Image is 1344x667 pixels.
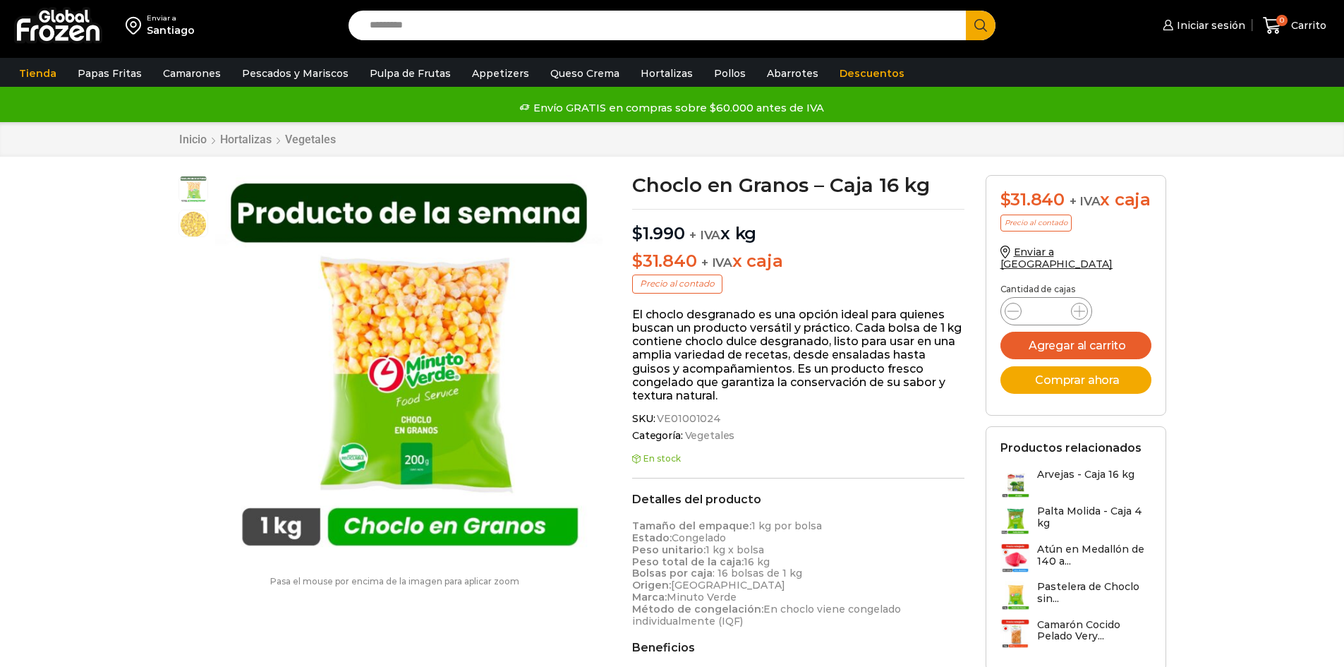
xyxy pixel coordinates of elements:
[632,641,964,654] h2: Beneficios
[543,60,626,87] a: Queso Crema
[1000,619,1151,649] a: Camarón Cocido Pelado Very...
[147,23,195,37] div: Santiago
[632,493,964,506] h2: Detalles del producto
[1037,619,1151,643] h3: Camarón Cocido Pelado Very...
[179,176,207,204] span: choclo grano
[760,60,825,87] a: Abarrotes
[632,251,643,271] span: $
[632,275,722,293] p: Precio al contado
[1000,284,1151,294] p: Cantidad de cajas
[179,210,207,239] span: choclo
[632,555,744,568] strong: Peso total de la caja:
[1000,441,1142,455] h2: Productos relacionados
[632,430,964,442] span: Categoría:
[1000,469,1134,498] a: Arvejas - Caja 16 kg
[689,228,720,242] span: + IVA
[632,209,964,244] p: x kg
[1070,194,1101,208] span: + IVA
[1000,189,1011,210] span: $
[966,11,995,40] button: Search button
[1276,15,1288,26] span: 0
[1033,301,1060,321] input: Product quantity
[363,60,458,87] a: Pulpa de Frutas
[1037,505,1151,529] h3: Palta Molida - Caja 4 kg
[655,413,721,425] span: VE01001024
[632,531,672,544] strong: Estado:
[219,133,272,146] a: Hortalizas
[156,60,228,87] a: Camarones
[1159,11,1245,40] a: Iniciar sesión
[1000,246,1113,270] a: Enviar a [GEOGRAPHIC_DATA]
[1000,215,1072,232] p: Precio al contado
[707,60,753,87] a: Pollos
[632,251,696,271] bdi: 31.840
[1173,18,1245,32] span: Iniciar sesión
[632,591,667,603] strong: Marca:
[632,567,713,579] strong: Bolsas por caja
[1000,332,1151,359] button: Agregar al carrito
[178,133,207,146] a: Inicio
[632,251,964,272] p: x caja
[1288,18,1326,32] span: Carrito
[71,60,149,87] a: Papas Fritas
[147,13,195,23] div: Enviar a
[178,577,612,587] p: Pasa el mouse por encima de la imagen para aplicar zoom
[632,520,964,627] p: 1 kg por bolsa Congelado 1 kg x bolsa 16 kg : 16 bolsas de 1 kg [GEOGRAPHIC_DATA] Minuto Verde En...
[235,60,356,87] a: Pescados y Mariscos
[632,413,964,425] span: SKU:
[284,133,337,146] a: Vegetales
[632,308,964,402] p: El choclo desgranado es una opción ideal para quienes buscan un producto versátil y práctico. Cad...
[12,60,63,87] a: Tienda
[833,60,912,87] a: Descuentos
[1000,190,1151,210] div: x caja
[632,454,964,464] p: En stock
[1259,9,1330,42] a: 0 Carrito
[1000,543,1151,574] a: Atún en Medallón de 140 a...
[701,256,732,270] span: + IVA
[1000,505,1151,536] a: Palta Molida - Caja 4 kg
[1037,469,1134,481] h3: Arvejas - Caja 16 kg
[632,223,685,244] bdi: 1.990
[1037,543,1151,567] h3: Atún en Medallón de 140 a...
[632,603,763,615] strong: Método de congelación:
[465,60,536,87] a: Appetizers
[126,13,147,37] img: address-field-icon.svg
[1000,581,1151,611] a: Pastelera de Choclo sin...
[1000,366,1151,394] button: Comprar ahora
[1037,581,1151,605] h3: Pastelera de Choclo sin...
[1000,189,1065,210] bdi: 31.840
[178,133,337,146] nav: Breadcrumb
[632,519,751,532] strong: Tamaño del empaque:
[634,60,700,87] a: Hortalizas
[683,430,735,442] a: Vegetales
[632,175,964,195] h1: Choclo en Granos – Caja 16 kg
[632,223,643,244] span: $
[632,579,671,591] strong: Origen:
[632,543,706,556] strong: Peso unitario:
